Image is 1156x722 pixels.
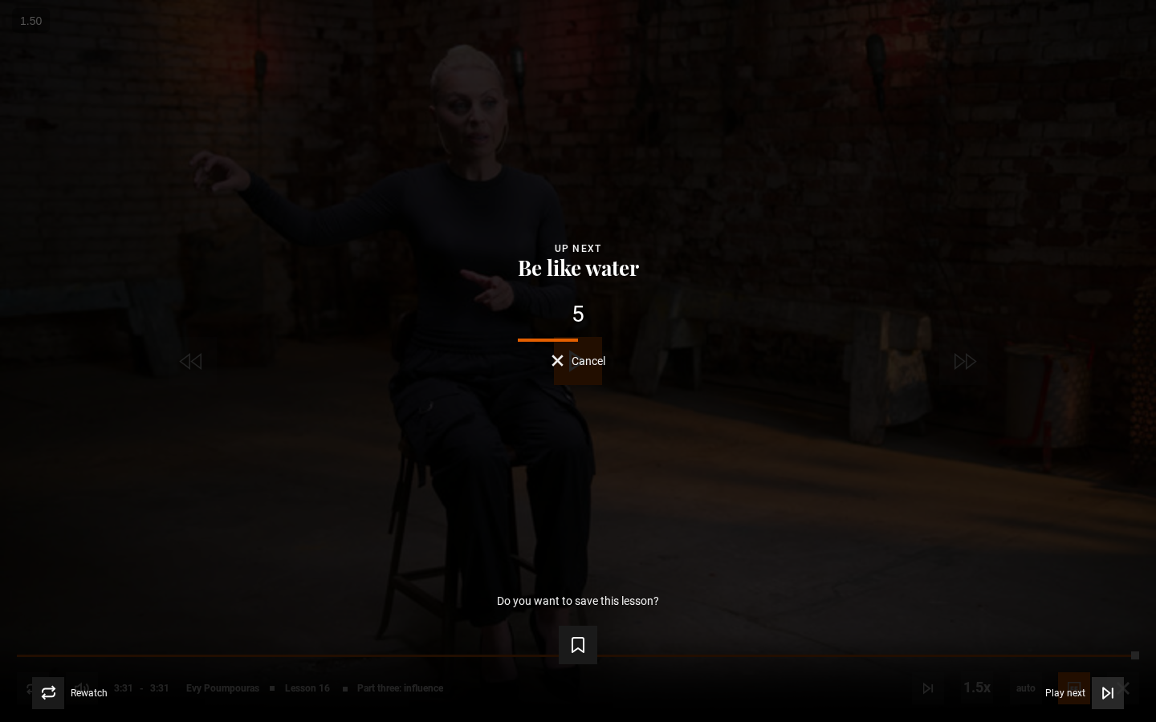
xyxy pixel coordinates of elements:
button: Play next [1045,677,1124,709]
span: Play next [1045,688,1085,698]
button: Rewatch [32,677,108,709]
div: Up next [26,241,1130,257]
span: Rewatch [71,688,108,698]
div: 5 [26,303,1130,326]
span: Cancel [572,355,605,367]
button: Cancel [552,355,605,367]
button: Be like water [513,257,644,279]
p: Do you want to save this lesson? [497,595,659,606]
